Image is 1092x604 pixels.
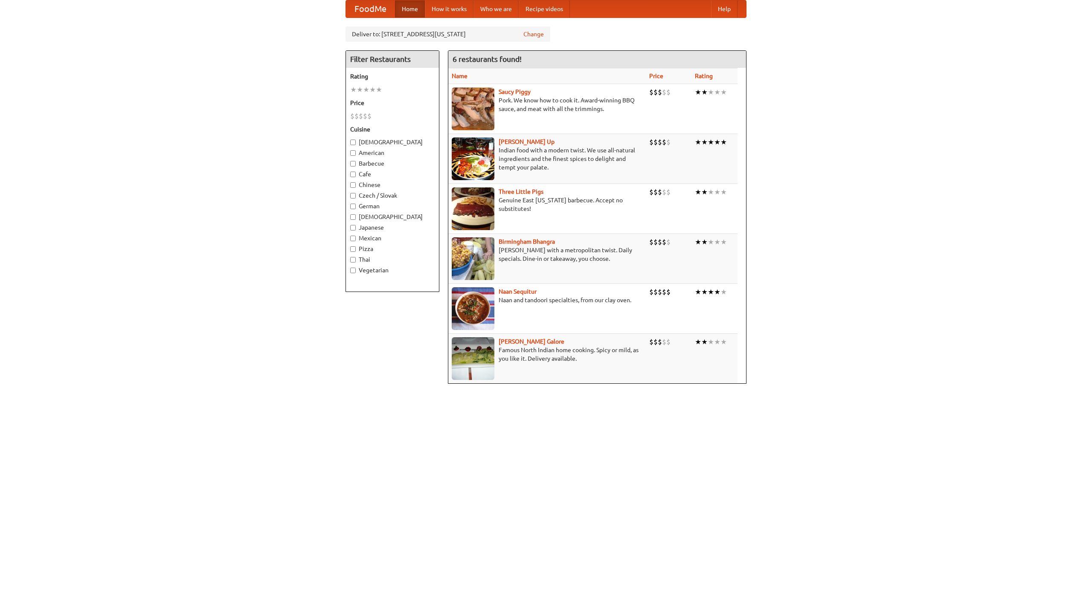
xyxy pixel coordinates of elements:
[662,287,666,297] li: $
[701,137,708,147] li: ★
[666,337,671,347] li: $
[720,187,727,197] li: ★
[350,149,435,157] label: American
[720,287,727,297] li: ★
[662,187,666,197] li: $
[350,150,356,156] input: American
[662,88,666,97] li: $
[359,111,363,121] li: $
[350,246,356,252] input: Pizza
[708,137,714,147] li: ★
[425,0,473,18] a: How it works
[666,237,671,247] li: $
[452,73,468,79] a: Name
[714,287,720,297] li: ★
[363,85,369,94] li: ★
[658,337,662,347] li: $
[350,236,356,241] input: Mexican
[523,30,544,38] a: Change
[666,287,671,297] li: $
[499,338,564,345] a: [PERSON_NAME] Galore
[714,187,720,197] li: ★
[649,337,653,347] li: $
[376,85,382,94] li: ★
[653,187,658,197] li: $
[452,96,642,113] p: Pork. We know how to cook it. Award-winning BBQ sauce, and meat with all the trimmings.
[452,296,642,304] p: Naan and tandoori specialties, from our clay oven.
[350,191,435,200] label: Czech / Slovak
[649,187,653,197] li: $
[720,237,727,247] li: ★
[701,187,708,197] li: ★
[666,187,671,197] li: $
[708,187,714,197] li: ★
[658,187,662,197] li: $
[701,237,708,247] li: ★
[662,237,666,247] li: $
[649,237,653,247] li: $
[499,288,537,295] a: Naan Sequitur
[666,88,671,97] li: $
[350,214,356,220] input: [DEMOGRAPHIC_DATA]
[350,213,435,221] label: [DEMOGRAPHIC_DATA]
[653,88,658,97] li: $
[499,138,555,145] a: [PERSON_NAME] Up
[649,73,663,79] a: Price
[452,187,494,230] img: littlepigs.jpg
[653,237,658,247] li: $
[452,337,494,380] img: currygalore.jpg
[350,257,356,263] input: Thai
[350,223,435,232] label: Japanese
[363,111,367,121] li: $
[653,287,658,297] li: $
[350,138,435,146] label: [DEMOGRAPHIC_DATA]
[649,287,653,297] li: $
[453,55,522,63] ng-pluralize: 6 restaurants found!
[499,238,555,245] a: Birmingham Bhangra
[714,337,720,347] li: ★
[452,246,642,263] p: [PERSON_NAME] with a metropolitan twist. Daily specials. Dine-in or takeaway, you choose.
[452,237,494,280] img: bhangra.jpg
[452,196,642,213] p: Genuine East [US_STATE] barbecue. Accept no substitutes!
[350,140,356,145] input: [DEMOGRAPHIC_DATA]
[653,337,658,347] li: $
[695,337,701,347] li: ★
[350,234,435,242] label: Mexican
[666,137,671,147] li: $
[350,202,435,210] label: German
[499,88,531,95] b: Saucy Piggy
[695,287,701,297] li: ★
[452,88,494,130] img: saucy.jpg
[662,137,666,147] li: $
[720,88,727,97] li: ★
[658,88,662,97] li: $
[714,237,720,247] li: ★
[695,137,701,147] li: ★
[350,99,435,107] h5: Price
[350,182,356,188] input: Chinese
[720,137,727,147] li: ★
[658,237,662,247] li: $
[708,237,714,247] li: ★
[452,287,494,330] img: naansequitur.jpg
[658,137,662,147] li: $
[452,146,642,172] p: Indian food with a modern twist. We use all-natural ingredients and the finest spices to delight ...
[499,188,543,195] a: Three Little Pigs
[473,0,519,18] a: Who we are
[350,225,356,231] input: Japanese
[350,170,435,178] label: Cafe
[701,287,708,297] li: ★
[695,187,701,197] li: ★
[354,111,359,121] li: $
[711,0,738,18] a: Help
[519,0,570,18] a: Recipe videos
[350,193,356,198] input: Czech / Slovak
[350,268,356,273] input: Vegetarian
[708,88,714,97] li: ★
[350,255,435,264] label: Thai
[357,85,363,94] li: ★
